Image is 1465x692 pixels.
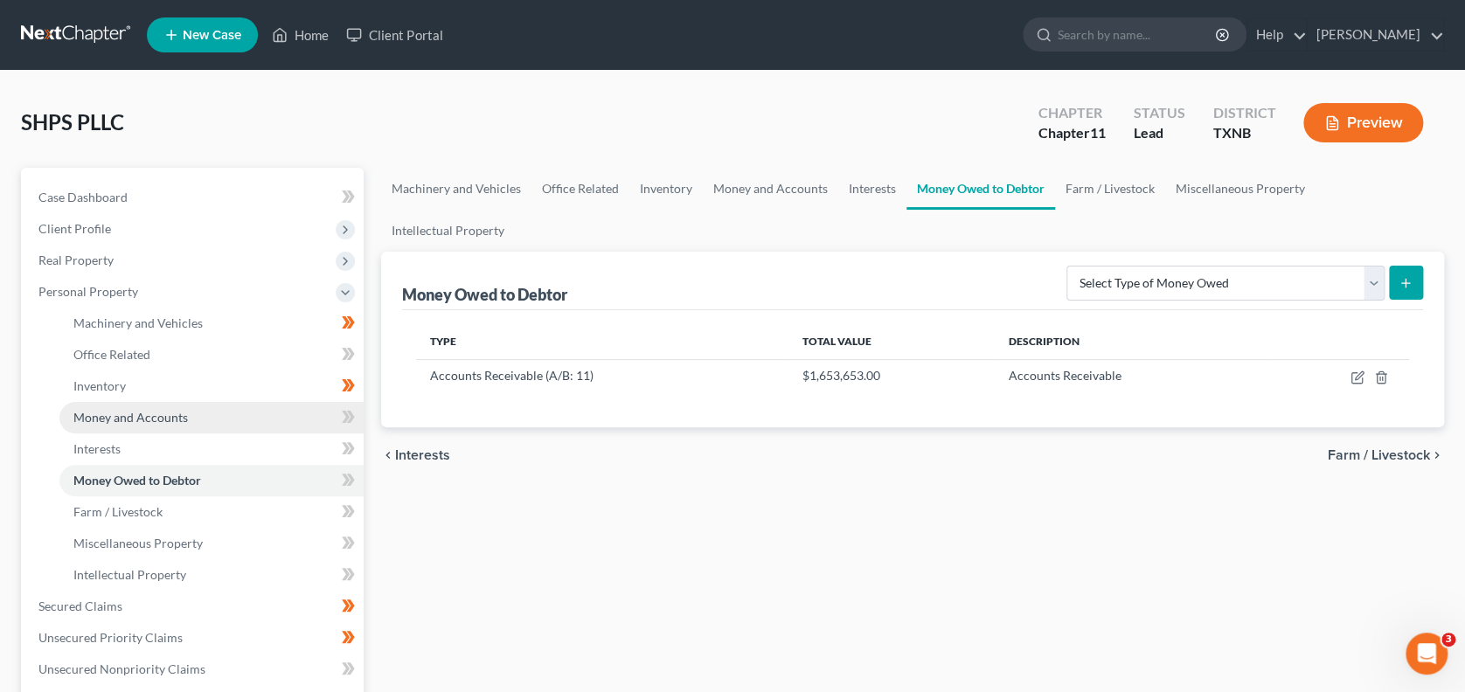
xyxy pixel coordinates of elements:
a: Office Related [531,168,629,210]
a: Farm / Livestock [59,496,364,528]
div: Status [1133,103,1184,123]
span: Intellectual Property [73,567,186,582]
iframe: Intercom live chat [1406,633,1448,675]
i: chevron_left [381,448,395,462]
span: Client Profile [38,221,111,236]
div: Lead [1133,123,1184,143]
a: Home [263,19,337,51]
a: Secured Claims [24,591,364,622]
a: Machinery and Vehicles [59,308,364,339]
button: chevron_left Interests [381,448,450,462]
a: Help [1247,19,1306,51]
a: Money and Accounts [703,168,838,210]
input: Search by name... [1058,18,1218,51]
div: Money Owed to Debtor [402,284,571,305]
span: Unsecured Priority Claims [38,630,183,645]
span: Total Value [802,335,871,348]
a: Office Related [59,339,364,370]
button: Preview [1303,103,1423,142]
div: Chapter [1038,103,1105,123]
span: Interests [395,448,450,462]
span: Interests [73,441,121,456]
span: Type [430,335,456,348]
a: Money Owed to Debtor [906,168,1055,210]
button: Farm / Livestock chevron_right [1328,448,1444,462]
span: Inventory [73,378,126,393]
a: Unsecured Nonpriority Claims [24,654,364,685]
a: Farm / Livestock [1055,168,1165,210]
i: chevron_right [1430,448,1444,462]
span: Farm / Livestock [73,504,163,519]
a: Inventory [629,168,703,210]
span: Description [1008,335,1079,348]
span: Accounts Receivable (A/B: 11) [430,368,594,383]
span: Case Dashboard [38,190,128,204]
div: District [1212,103,1275,123]
span: 3 [1441,633,1455,647]
a: [PERSON_NAME] [1308,19,1443,51]
a: Unsecured Priority Claims [24,622,364,654]
span: Machinery and Vehicles [73,315,203,330]
a: Interests [59,433,364,465]
a: Money and Accounts [59,402,364,433]
span: New Case [183,29,241,42]
a: Miscellaneous Property [59,528,364,559]
span: Money Owed to Debtor [73,473,201,488]
div: TXNB [1212,123,1275,143]
span: Accounts Receivable [1008,368,1121,383]
span: Unsecured Nonpriority Claims [38,661,205,676]
span: Secured Claims [38,599,122,613]
a: Machinery and Vehicles [381,168,531,210]
div: Chapter [1038,123,1105,143]
a: Inventory [59,370,364,402]
span: Miscellaneous Property [73,536,203,550]
span: Office Related [73,347,150,362]
span: Farm / Livestock [1328,448,1430,462]
a: Client Portal [337,19,451,51]
span: Money and Accounts [73,410,188,425]
a: Case Dashboard [24,182,364,213]
span: Personal Property [38,284,138,299]
a: Miscellaneous Property [1165,168,1316,210]
span: 11 [1089,124,1105,141]
a: Intellectual Property [381,210,515,252]
span: SHPS PLLC [21,109,124,135]
a: Intellectual Property [59,559,364,591]
a: Money Owed to Debtor [59,465,364,496]
span: Real Property [38,253,114,267]
a: Interests [838,168,906,210]
span: $1,653,653.00 [802,368,880,383]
